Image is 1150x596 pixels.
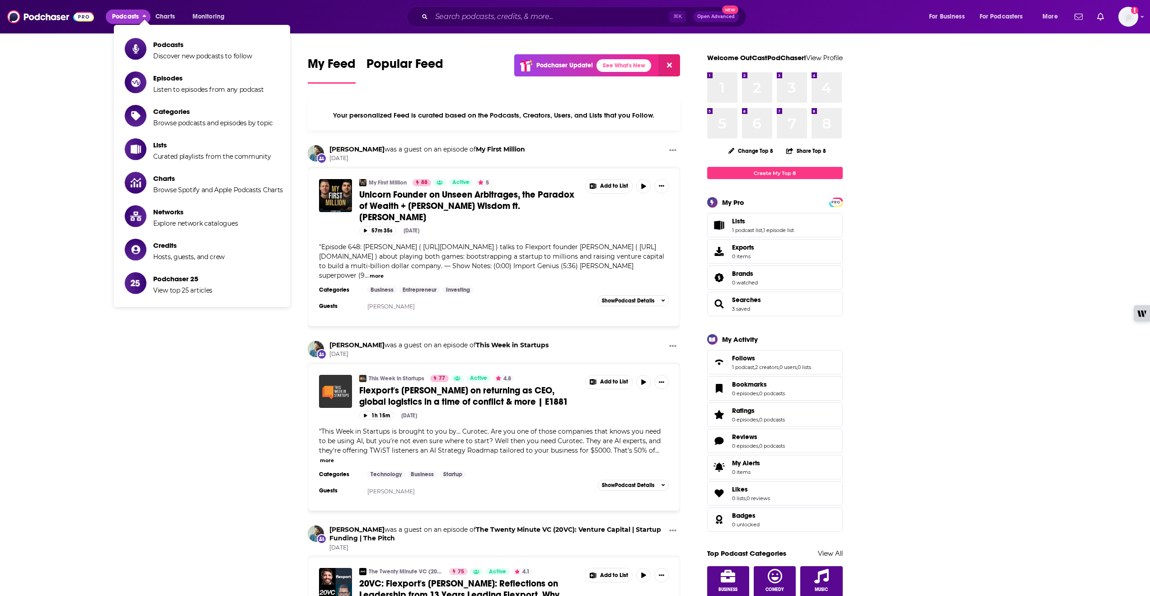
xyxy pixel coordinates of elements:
span: 88 [421,178,427,187]
span: My Alerts [732,459,760,467]
span: Bookmarks [732,380,767,388]
span: Add to List [600,183,628,189]
a: Unicorn Founder on Unseen Arbitrages, the Paradox of Wealth + Charlie Munger Wisdom ft. Ryan Pete... [319,179,352,212]
span: Show Podcast Details [602,298,654,304]
span: Active [470,374,487,383]
span: Brands [707,265,843,290]
button: Show More Button [654,375,669,389]
div: New Appearance [317,153,327,163]
div: [DATE] [404,227,419,234]
span: PRO [831,199,841,206]
button: Show More Button [666,525,680,537]
a: Podchaser - Follow, Share and Rate Podcasts [7,8,94,25]
span: Lists [732,217,745,225]
span: Business [718,587,737,592]
a: Startup [440,471,466,478]
span: Searches [707,292,843,316]
a: 77 [430,375,449,382]
span: My Feed [308,56,356,77]
p: Podchaser Update! [536,61,593,69]
button: more [370,272,384,280]
a: Likes [710,487,728,500]
a: This Week in Startups [359,375,366,382]
span: Music [815,587,828,592]
span: Popular Feed [366,56,443,77]
a: Brands [732,270,758,278]
span: , [797,364,798,370]
a: My Feed [308,56,356,84]
span: Monitoring [192,10,225,23]
span: Active [489,568,506,577]
a: This Week in Startups [369,375,424,382]
button: 4.8 [493,375,514,382]
button: Show More Button [666,145,680,156]
button: open menu [923,9,976,24]
a: Brands [710,271,728,284]
button: open menu [974,9,1036,24]
span: Open Advanced [697,14,735,19]
h3: Categories [319,471,360,478]
span: Add to List [600,378,628,385]
a: 0 podcasts [759,416,785,423]
a: Follows [732,354,811,362]
a: 0 users [779,364,797,370]
a: The Twenty Minute VC (20VC): Venture Capital | Startup Funding | The Pitch [329,525,661,542]
a: Flexport's [PERSON_NAME] on returning as CEO, global logistics in a time of conflict & more | E1881 [359,385,579,407]
a: Ryan Petersen [329,341,385,349]
a: 75 [449,568,468,575]
button: Show More Button [654,179,669,194]
div: Your personalized Feed is curated based on the Podcasts, Creators, Users, and Lists that you Follow. [308,100,681,131]
a: Lists [732,217,794,225]
a: Active [466,375,491,382]
a: 0 unlocked [732,521,760,528]
button: ShowPodcast Details [598,480,669,491]
a: 0 watched [732,279,758,286]
button: Show More Button [666,341,680,352]
a: Ratings [710,408,728,421]
span: Logged in as OutCastPodChaser [1118,7,1138,27]
img: My First Million [359,179,366,186]
h3: Categories [319,286,360,293]
a: View All [818,549,843,558]
button: close menu [106,9,150,24]
span: Comedy [765,587,784,592]
span: ⌘ K [669,11,686,23]
a: Ryan Petersen [308,525,324,542]
a: This Week in Startups [476,341,549,349]
a: PRO [831,199,841,205]
span: Unicorn Founder on Unseen Arbitrages, the Paradox of Wealth + [PERSON_NAME] Wisdom ft. [PERSON_NAME] [359,189,574,223]
div: My Activity [722,335,758,344]
span: Add to List [600,572,628,579]
span: [DATE] [329,350,549,358]
span: Charts [153,174,283,183]
span: Curated playlists from the community [153,152,271,161]
a: Top Podcast Categories [707,549,786,558]
a: My First Million [369,179,407,186]
a: Welcome OutCastPodChaser! [707,53,806,62]
a: Searches [710,298,728,310]
button: Share Top 8 [786,142,826,160]
span: Active [452,178,469,187]
a: 88 [413,179,431,186]
span: Exports [732,243,754,251]
span: 0 items [732,469,760,475]
a: Investing [442,286,474,293]
img: User Profile [1118,7,1138,27]
img: The Twenty Minute VC (20VC): Venture Capital | Startup Funding | The Pitch [359,568,366,575]
span: , [754,364,755,370]
button: 57m 35s [359,227,396,235]
span: Brands [732,270,753,278]
span: Ratings [732,407,755,415]
a: Ryan Petersen [308,341,324,357]
span: Explore network catalogues [153,219,238,227]
span: For Business [929,10,965,23]
img: Flexport's Ryan Petersen on returning as CEO, global logistics in a time of conflict & more | E1881 [319,375,352,408]
span: Bookmarks [707,376,843,401]
span: Likes [707,481,843,506]
span: Browse Spotify and Apple Podcasts Charts [153,186,283,194]
a: Active [449,179,473,186]
span: Hosts, guests, and crew [153,253,225,261]
a: Technology [367,471,405,478]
